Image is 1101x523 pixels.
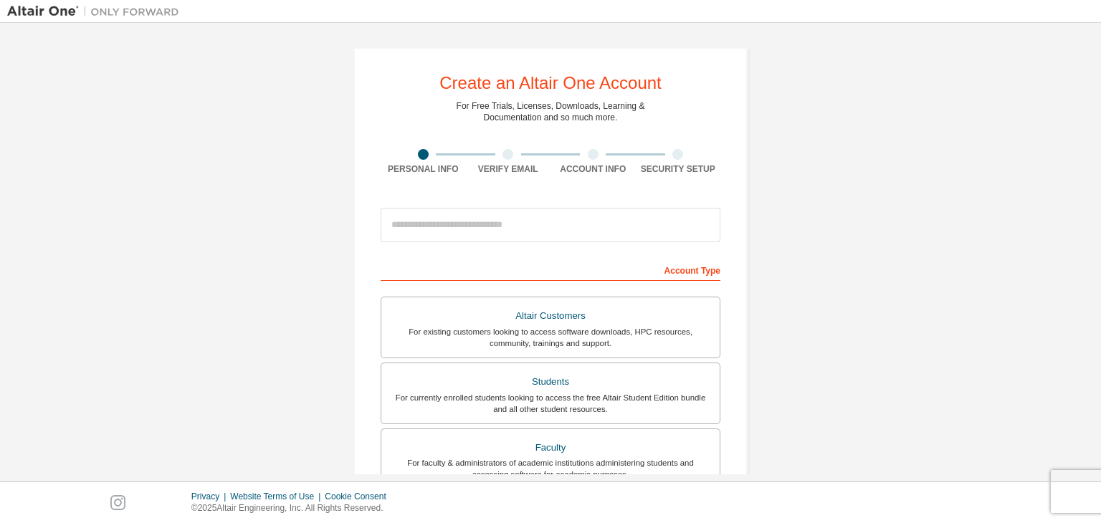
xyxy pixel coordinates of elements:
[439,75,662,92] div: Create an Altair One Account
[191,502,395,514] p: © 2025 Altair Engineering, Inc. All Rights Reserved.
[466,163,551,175] div: Verify Email
[7,4,186,19] img: Altair One
[550,163,636,175] div: Account Info
[636,163,721,175] div: Security Setup
[390,457,711,480] div: For faculty & administrators of academic institutions administering students and accessing softwa...
[191,491,230,502] div: Privacy
[390,306,711,326] div: Altair Customers
[110,495,125,510] img: instagram.svg
[325,491,394,502] div: Cookie Consent
[390,372,711,392] div: Students
[390,438,711,458] div: Faculty
[230,491,325,502] div: Website Terms of Use
[381,163,466,175] div: Personal Info
[457,100,645,123] div: For Free Trials, Licenses, Downloads, Learning & Documentation and so much more.
[390,326,711,349] div: For existing customers looking to access software downloads, HPC resources, community, trainings ...
[381,258,720,281] div: Account Type
[390,392,711,415] div: For currently enrolled students looking to access the free Altair Student Edition bundle and all ...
